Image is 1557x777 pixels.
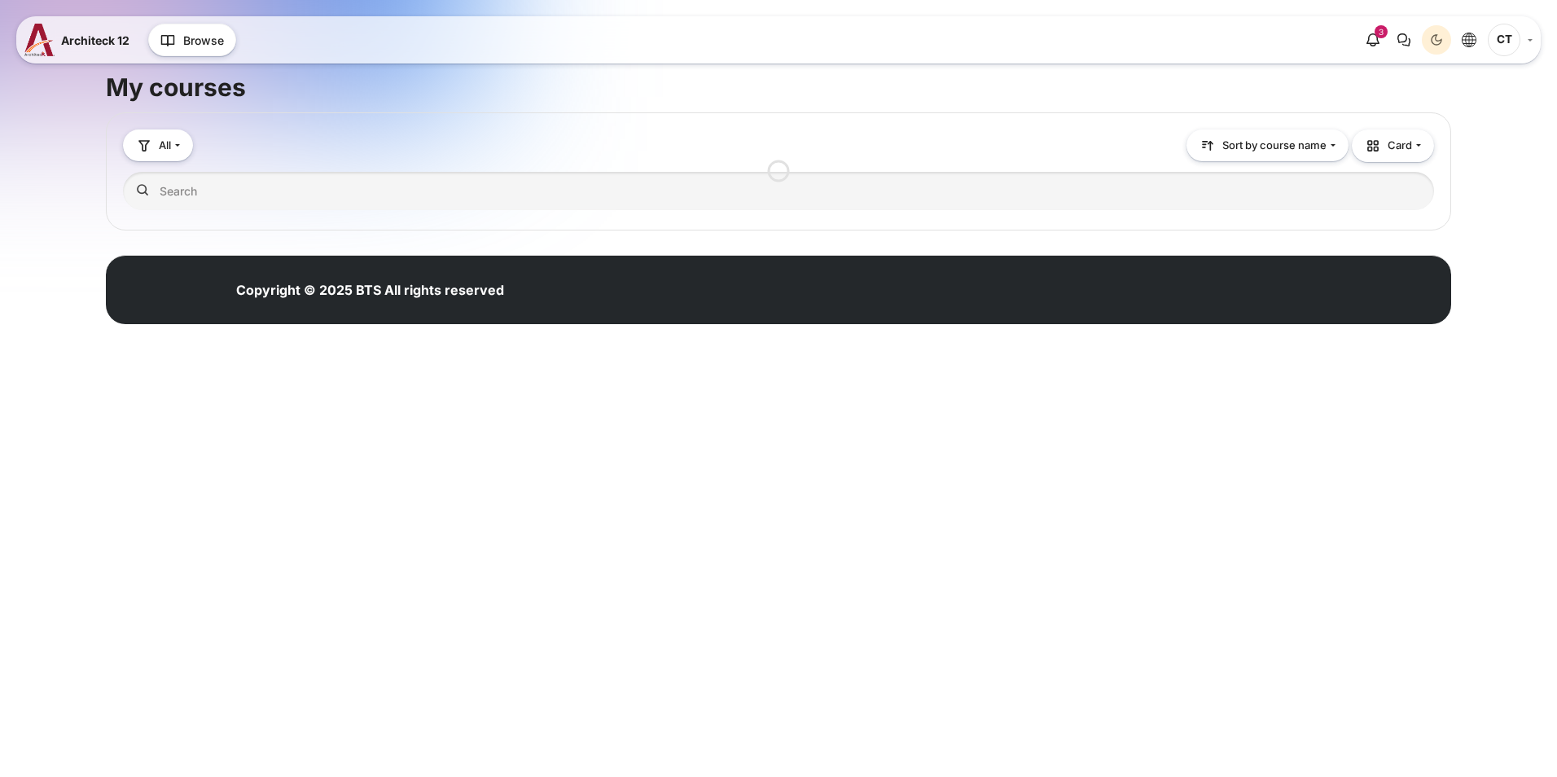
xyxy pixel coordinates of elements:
section: Content [106,47,1451,230]
button: Display drop-down menu [1352,129,1434,162]
input: Search [123,172,1434,210]
span: Chayanun Techaworawitayakoon [1488,24,1520,56]
span: Architeck 12 [61,32,129,49]
div: 3 [1375,25,1388,38]
a: A12 A12 Architeck 12 [24,24,136,56]
span: All [159,138,171,154]
strong: Copyright © 2025 BTS All rights reserved [236,282,504,298]
img: A12 [24,24,55,56]
div: Dark Mode [1424,28,1449,52]
h1: My courses [106,72,246,103]
span: Card [1365,138,1412,154]
button: Sorting drop-down menu [1186,129,1349,161]
button: Browse [148,24,236,56]
span: Sort by course name [1222,138,1327,154]
div: Show notification window with 3 new notifications [1358,25,1388,55]
button: Grouping drop-down menu [123,129,193,161]
button: There are 0 unread conversations [1389,25,1419,55]
a: User menu [1488,24,1533,56]
button: Languages [1454,25,1484,55]
span: Browse [183,32,224,49]
div: Course overview controls [123,129,1434,213]
section: Course overview [106,112,1451,230]
button: Light Mode Dark Mode [1422,25,1451,55]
